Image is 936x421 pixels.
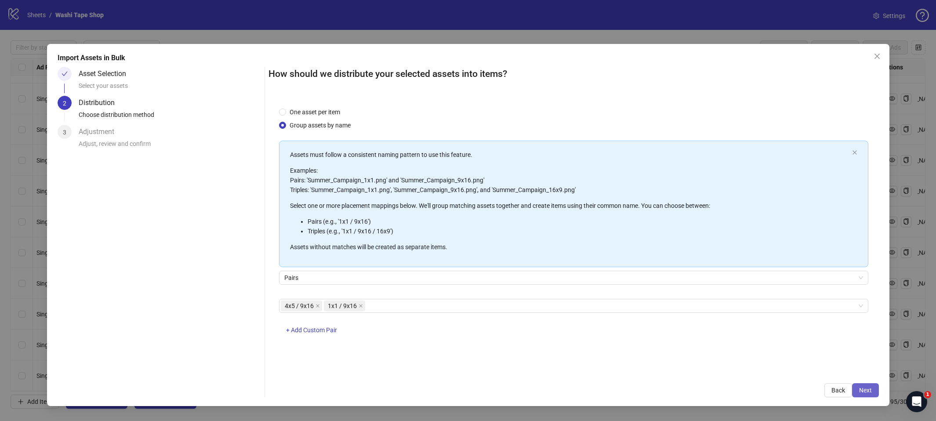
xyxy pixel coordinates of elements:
span: Pairs [284,271,863,284]
button: Back [824,383,852,397]
span: 4x5 / 9x16 [285,301,314,311]
div: Adjust, review and confirm [79,139,261,154]
div: Asset Selection [79,67,133,81]
p: Select one or more placement mappings below. We'll group matching assets together and create item... [290,201,849,210]
span: 1 [924,391,931,398]
p: Assets without matches will be created as separate items. [290,242,849,252]
p: Assets must follow a consistent naming pattern to use this feature. [290,150,849,160]
h2: How should we distribute your selected assets into items? [268,67,879,81]
div: Import Assets in Bulk [58,53,879,63]
div: Select your assets [79,81,261,96]
span: 3 [63,129,66,136]
span: close [874,53,881,60]
span: close [852,150,857,155]
span: close [359,304,363,308]
iframe: Intercom live chat [906,391,927,412]
div: Adjustment [79,125,121,139]
p: Examples: Pairs: 'Summer_Campaign_1x1.png' and 'Summer_Campaign_9x16.png' Triples: 'Summer_Campai... [290,166,849,195]
span: close [316,304,320,308]
span: Next [859,387,872,394]
span: 1x1 / 9x16 [324,301,365,311]
button: + Add Custom Pair [279,323,344,338]
button: Next [852,383,879,397]
span: + Add Custom Pair [286,327,337,334]
button: close [852,150,857,156]
span: One asset per item [286,107,344,117]
span: check [62,71,68,77]
span: 1x1 / 9x16 [328,301,357,311]
span: Group assets by name [286,120,354,130]
li: Triples (e.g., '1x1 / 9x16 / 16x9') [308,226,849,236]
li: Pairs (e.g., '1x1 / 9x16') [308,217,849,226]
span: 4x5 / 9x16 [281,301,322,311]
button: Close [870,49,884,63]
div: Choose distribution method [79,110,261,125]
span: Back [831,387,845,394]
span: 2 [63,100,66,107]
div: Distribution [79,96,122,110]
